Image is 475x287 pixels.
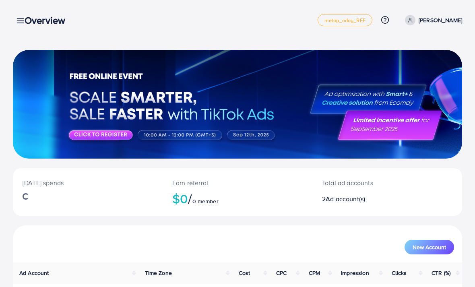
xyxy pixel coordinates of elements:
[172,191,303,206] h2: $0
[322,178,415,188] p: Total ad accounts
[405,240,454,254] button: New Account
[25,14,72,26] h3: Overview
[413,244,446,250] span: New Account
[192,197,219,205] span: 0 member
[432,269,450,277] span: CTR (%)
[188,189,192,208] span: /
[441,251,469,281] iframe: Chat
[239,269,250,277] span: Cost
[324,18,366,23] span: metap_oday_REF
[19,269,49,277] span: Ad Account
[326,194,365,203] span: Ad account(s)
[402,15,462,25] a: [PERSON_NAME]
[276,269,287,277] span: CPC
[419,15,462,25] p: [PERSON_NAME]
[392,269,407,277] span: Clicks
[341,269,369,277] span: Impression
[309,269,320,277] span: CPM
[145,269,172,277] span: Time Zone
[172,178,303,188] p: Earn referral
[322,195,415,203] h2: 2
[23,178,153,188] p: [DATE] spends
[318,14,372,26] a: metap_oday_REF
